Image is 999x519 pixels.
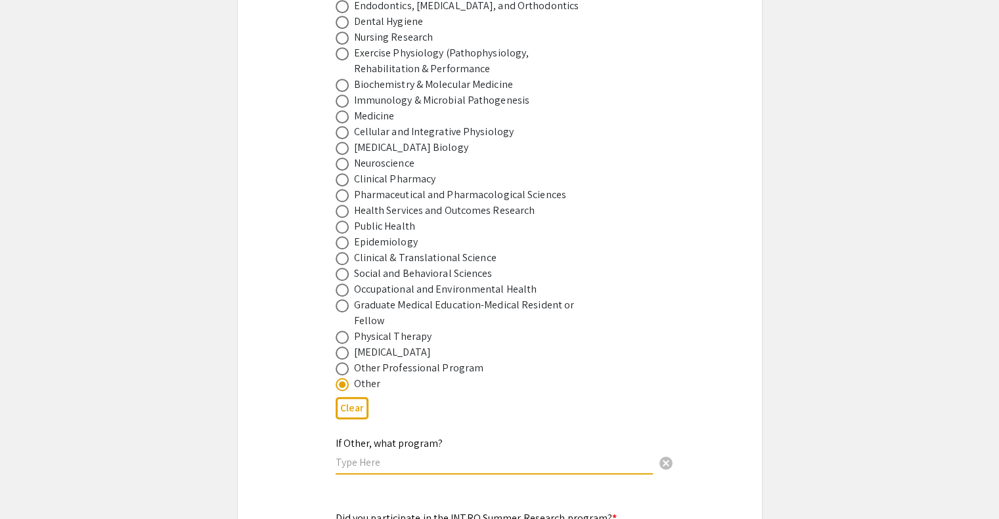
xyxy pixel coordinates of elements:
[354,281,537,297] div: Occupational and Environmental Health
[658,455,674,471] span: cancel
[354,171,436,187] div: Clinical Pharmacy
[354,234,418,250] div: Epidemiology
[354,218,415,234] div: Public Health
[354,77,513,93] div: Biochemistry & Molecular Medicine
[336,397,368,419] button: Clear
[354,344,431,360] div: [MEDICAL_DATA]
[354,30,433,45] div: Nursing Research
[354,329,432,344] div: Physical Therapy
[336,436,443,450] mat-label: If Other, what program?
[10,460,56,509] iframe: Chat
[354,108,395,124] div: Medicine
[354,297,584,329] div: Graduate Medical Education-Medical Resident or Fellow
[354,140,468,156] div: [MEDICAL_DATA] Biology
[354,45,584,77] div: Exercise Physiology (Pathophysiology, Rehabilitation & Performance
[354,250,497,266] div: Clinical & Translational Science
[354,203,535,218] div: Health Services and Outcomes Research
[354,124,514,140] div: Cellular and Integrative Physiology
[653,449,679,476] button: Clear
[354,93,530,108] div: Immunology & Microbial Pathogenesis
[354,266,493,281] div: Social and Behavioral Sciences
[354,187,566,203] div: Pharmaceutical and Pharmacological Sciences
[336,455,653,469] input: Type Here
[354,14,423,30] div: Dental Hygiene
[354,376,381,392] div: Other
[354,156,414,171] div: Neuroscience
[354,360,484,376] div: Other Professional Program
